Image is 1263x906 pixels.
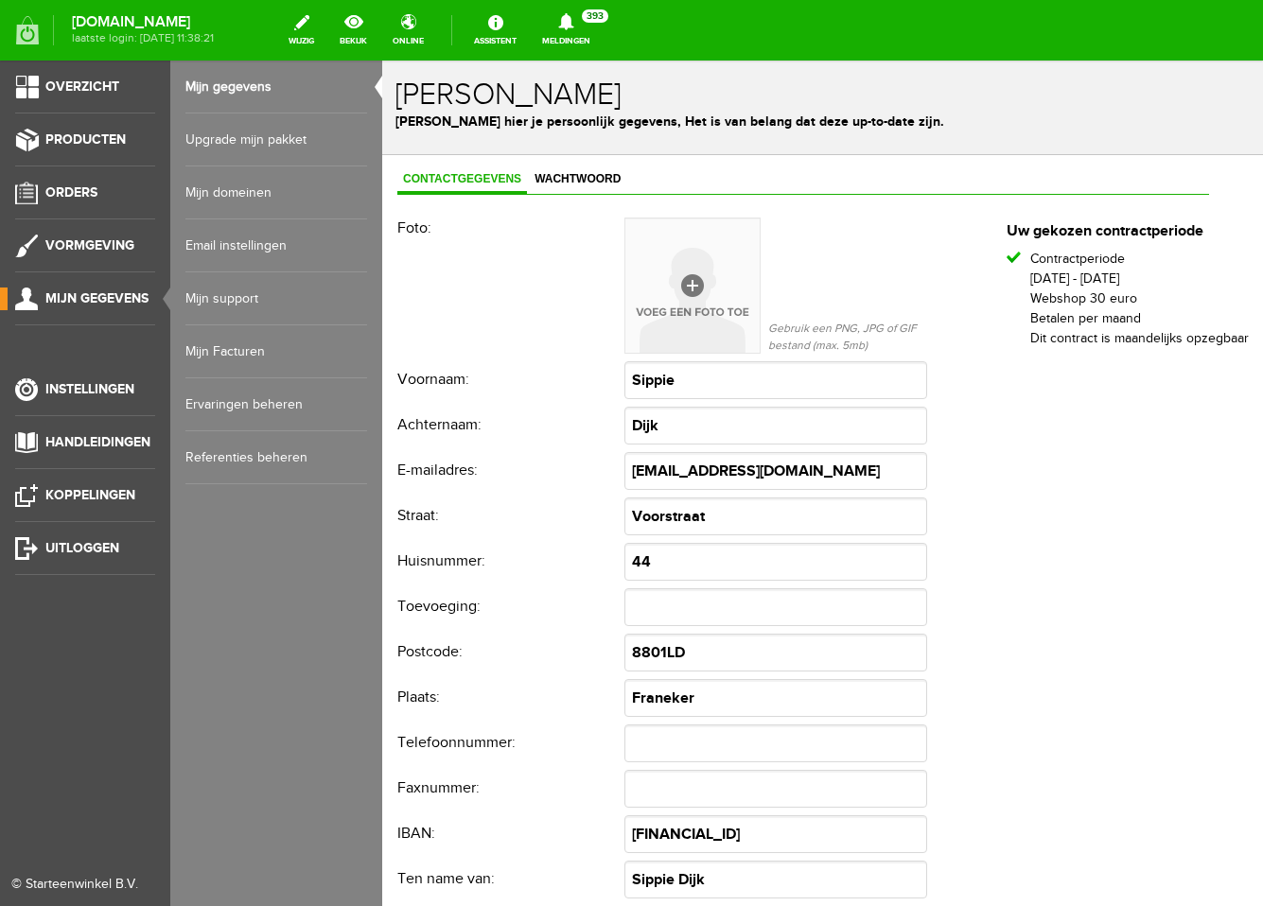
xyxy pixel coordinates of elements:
span: Vormgeving [45,237,134,253]
span: Wachtwoord [147,112,244,125]
a: Mijn gegevens [185,61,367,113]
a: Email instellingen [185,219,367,272]
a: Meldingen393 [531,9,602,51]
span: Mijn gegevens [45,290,149,306]
a: Wachtwoord [147,106,244,133]
a: Upgrade mijn pakket [185,113,367,166]
th: Plaats: [15,615,242,660]
th: Straat: [15,433,242,479]
th: E-mailadres: [15,388,242,433]
th: Voornaam: [15,297,242,342]
th: Ten name van: [15,796,242,842]
li: Contractperiode [DATE] - [DATE] Webshop 30 euro Betalen per maand Dit contract is maandelijks opz... [624,189,867,288]
th: Faxnummer: [15,706,242,751]
th: Huisnummer: [15,479,242,524]
span: Handleidingen [45,434,150,450]
a: Ervaringen beheren [185,378,367,431]
th: Bedrijfsnaam: [15,842,242,887]
a: Mijn domeinen [185,166,367,219]
span: Orders [45,184,97,200]
th: Postcode: [15,569,242,615]
p: [PERSON_NAME] hier je persoonlijk gegevens, Het is van belang dat deze up-to-date zijn. [13,51,868,71]
span: Producten [45,131,126,148]
h1: [PERSON_NAME] [13,18,868,51]
div: Gebruik een PNG, JPG of GIF bestand (max. 5mb) [378,157,535,293]
a: Mijn Facturen [185,325,367,378]
th: Toevoeging: [15,524,242,569]
span: Uitloggen [45,540,119,556]
h2: Uw gekozen contractperiode [624,163,867,180]
span: Contactgegevens [15,112,145,125]
a: Referenties beheren [185,431,367,484]
a: Mijn support [185,272,367,325]
a: online [381,9,435,51]
span: Koppelingen [45,487,135,503]
th: IBAN: [15,751,242,796]
div: © Starteenwinkel B.V. [11,875,144,895]
a: wijzig [277,9,325,51]
span: Instellingen [45,381,134,397]
th: Achternaam: [15,342,242,388]
strong: [DOMAIN_NAME] [72,17,214,27]
span: laatste login: [DATE] 11:38:21 [72,33,214,44]
th: Foto: [15,153,242,297]
a: bekijk [328,9,378,51]
a: Contactgegevens [15,106,145,133]
th: Telefoonnummer: [15,660,242,706]
a: Assistent [463,9,528,51]
span: 393 [582,9,608,23]
span: Overzicht [45,78,119,95]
